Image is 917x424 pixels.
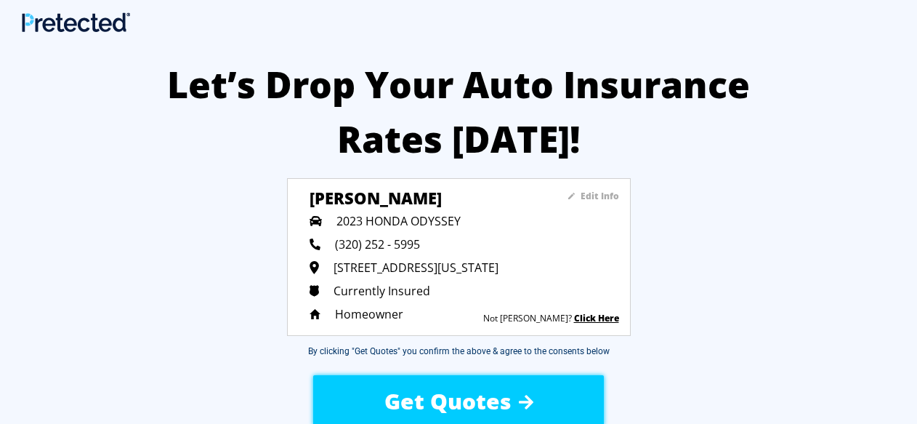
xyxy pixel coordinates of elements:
[22,12,130,32] img: Main Logo
[335,306,403,322] span: Homeowner
[384,386,512,416] span: Get Quotes
[154,57,764,167] h2: Let’s Drop Your Auto Insurance Rates [DATE]!
[334,260,498,276] span: [STREET_ADDRESS][US_STATE]
[334,283,430,299] span: Currently Insured
[581,190,619,202] sapn: Edit Info
[336,213,461,229] span: 2023 HONDA ODYSSEY
[310,187,524,201] h3: [PERSON_NAME]
[308,345,610,358] div: By clicking "Get Quotes" you confirm the above & agree to the consents below
[335,236,420,252] span: (320) 252 - 5995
